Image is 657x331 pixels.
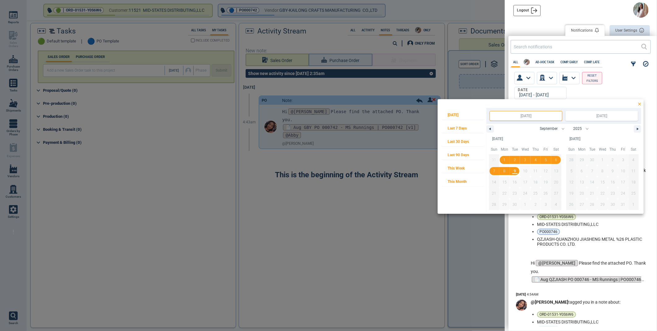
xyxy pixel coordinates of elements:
button: 31 [618,199,628,210]
button: 25 [629,188,639,199]
span: 11 [533,165,538,177]
span: 30 [611,199,615,210]
span: Tue [587,144,597,154]
button: 5 [541,154,551,165]
button: 27 [551,188,561,199]
button: 10 [520,165,530,177]
button: 3 [520,154,530,165]
button: 3 [618,154,628,165]
span: 2 [612,154,614,165]
button: 14 [489,177,499,188]
button: Last 90 Days [441,149,485,160]
span: Sun [489,144,499,154]
button: 6 [551,154,561,165]
span: 8 [504,165,506,177]
span: 11 [631,165,636,177]
span: Thu [608,144,618,154]
button: [DATE] [441,109,485,120]
button: 13 [551,165,561,177]
span: Last 30 Days [441,136,485,148]
span: Mon [577,144,587,154]
button: 23 [608,188,618,199]
button: 18 [629,177,639,188]
span: Wed [520,144,530,154]
button: 16 [608,177,618,188]
button: 1 [597,154,608,165]
button: 20 [577,188,587,199]
span: Sat [629,144,639,154]
span: 3 [622,154,624,165]
span: 30 [513,199,517,210]
button: 14 [587,177,597,188]
span: 28 [590,199,595,210]
span: 4 [633,154,635,165]
span: 21 [590,188,595,199]
div: [DATE] [489,134,561,144]
button: 26 [566,199,577,210]
button: 30 [510,199,520,210]
button: 13 [577,177,587,188]
span: 10 [621,165,625,177]
button: 28 [587,199,597,210]
span: 18 [631,177,636,188]
button: 8 [499,165,509,177]
span: 15 [600,177,605,188]
span: This Week [441,162,485,174]
button: 19 [541,177,551,188]
span: 12 [544,165,548,177]
span: 16 [513,177,517,188]
span: 20 [580,188,584,199]
button: 18 [530,177,541,188]
span: 9 [612,165,614,177]
button: 17 [618,177,628,188]
span: 24 [523,188,527,199]
button: 29 [499,199,509,210]
span: 1 [601,154,603,165]
span: Mon [499,144,509,154]
button: 7 [587,165,597,177]
button: 30 [608,199,618,210]
span: 29 [600,199,605,210]
span: 17 [523,177,527,188]
span: [DATE] [441,109,485,121]
button: 22 [597,188,608,199]
button: 16 [510,177,520,188]
span: 20 [554,177,558,188]
span: 25 [533,188,538,199]
span: 6 [581,165,583,177]
span: Wed [597,144,608,154]
button: 22 [499,188,509,199]
span: 13 [554,165,558,177]
span: 23 [513,188,517,199]
div: [DATE] [566,134,639,144]
span: Sun [566,144,577,154]
button: This Week [441,162,485,173]
span: 26 [569,199,574,210]
span: Fri [541,144,551,154]
button: This Month [441,176,485,187]
span: 25 [631,188,636,199]
span: 13 [580,177,584,188]
button: 20 [551,177,561,188]
span: Thu [530,144,541,154]
button: 2 [608,154,618,165]
span: 12 [569,177,574,188]
span: 15 [502,177,507,188]
span: Last 7 Days [441,122,485,134]
button: 26 [541,188,551,199]
button: 10 [618,165,628,177]
span: 17 [621,177,625,188]
button: 6 [577,165,587,177]
span: 7 [493,165,495,177]
button: 17 [520,177,530,188]
span: 26 [544,188,548,199]
span: 16 [611,177,615,188]
input: Continuous [566,111,638,121]
span: 31 [621,199,625,210]
button: 24 [618,188,628,199]
button: Last 7 Days [441,122,485,133]
span: 14 [590,177,595,188]
span: This Month [441,176,485,188]
span: 14 [492,177,496,188]
span: 19 [569,188,574,199]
